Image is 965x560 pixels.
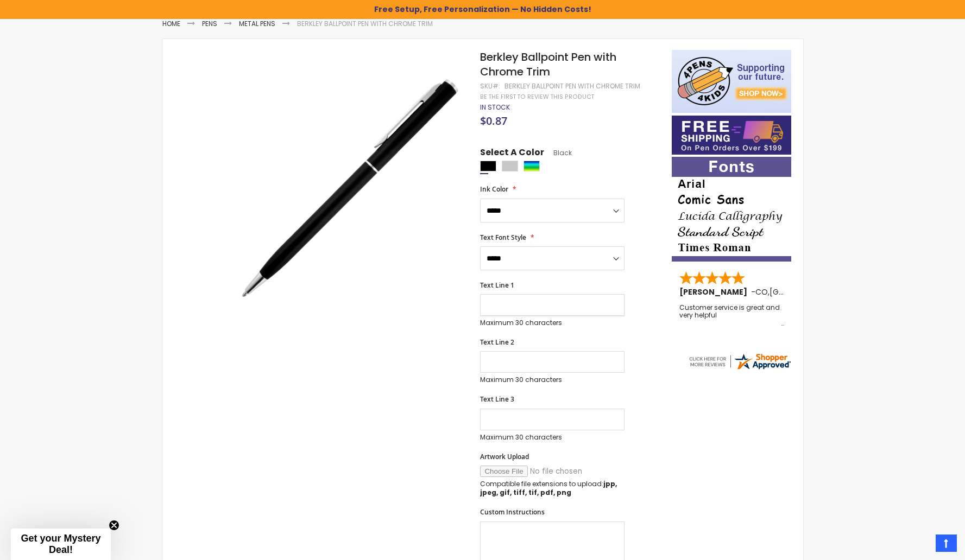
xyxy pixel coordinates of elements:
[162,19,180,28] a: Home
[480,81,500,91] strong: SKU
[480,147,544,161] span: Select A Color
[688,364,792,373] a: 4pens.com certificate URL
[480,103,510,112] span: In stock
[480,480,625,497] p: Compatible file extensions to upload:
[480,281,514,290] span: Text Line 1
[679,287,751,297] span: [PERSON_NAME]
[217,66,465,314] img: berkley_chrome_side_black_1_1.jpg
[480,49,616,79] span: Berkley Ballpoint Pen with Chrome Trim
[755,287,768,297] span: CO
[770,287,849,297] span: [GEOGRAPHIC_DATA]
[480,507,545,517] span: Custom Instructions
[480,394,514,404] span: Text Line 3
[480,452,529,461] span: Artwork Upload
[672,157,791,262] img: font-personalization-examples
[688,352,792,371] img: 4pens.com widget logo
[480,113,507,128] span: $0.87
[480,338,514,347] span: Text Line 2
[751,287,849,297] span: - ,
[480,161,496,171] div: Black
[480,233,526,242] span: Text Font Style
[504,82,640,91] div: Berkley Ballpoint Pen with Chrome Trim
[480,93,594,101] a: Be the first to review this product
[936,534,957,552] a: Top
[202,19,217,28] a: Pens
[480,103,510,112] div: Availability
[679,304,785,327] div: Customer service is great and very helpful
[109,520,119,531] button: Close teaser
[11,529,111,560] div: Get your Mystery Deal!Close teaser
[480,376,625,384] p: Maximum 30 characters
[239,19,275,28] a: Metal Pens
[502,161,518,171] div: Silver
[21,533,100,555] span: Get your Mystery Deal!
[544,148,572,157] span: Black
[480,184,508,194] span: Ink Color
[672,50,791,113] img: 4pens 4 kids
[524,161,540,171] div: Assorted
[480,479,617,497] strong: jpp, jpeg, gif, tiff, tif, pdf, png
[480,433,625,442] p: Maximum 30 characters
[672,116,791,155] img: Free shipping on orders over $199
[480,319,625,327] p: Maximum 30 characters
[297,20,433,28] li: Berkley Ballpoint Pen with Chrome Trim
